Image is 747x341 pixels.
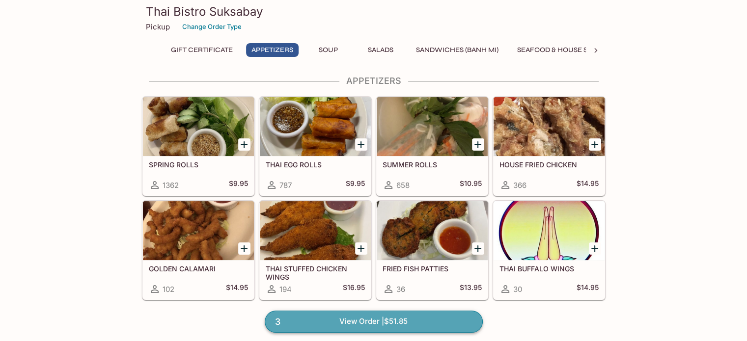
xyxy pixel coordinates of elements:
[279,285,292,294] span: 194
[226,283,248,295] h5: $14.95
[143,201,254,260] div: GOLDEN CALAMARI
[149,160,248,169] h5: SPRING ROLLS
[343,283,365,295] h5: $16.95
[346,179,365,191] h5: $9.95
[383,160,482,169] h5: SUMMER ROLLS
[269,315,286,329] span: 3
[163,285,174,294] span: 102
[396,285,405,294] span: 36
[376,201,488,300] a: FRIED FISH PATTIES36$13.95
[411,43,504,57] button: Sandwiches (Banh Mi)
[512,43,621,57] button: Seafood & House Specials
[377,201,488,260] div: FRIED FISH PATTIES
[494,201,605,260] div: THAI BUFFALO WINGS
[279,181,292,190] span: 787
[577,179,599,191] h5: $14.95
[493,97,605,196] a: HOUSE FRIED CHICKEN366$14.95
[396,181,410,190] span: 658
[178,19,246,34] button: Change Order Type
[142,97,254,196] a: SPRING ROLLS1362$9.95
[513,181,526,190] span: 366
[472,138,484,151] button: Add SUMMER ROLLS
[246,43,299,57] button: Appetizers
[355,138,367,151] button: Add THAI EGG ROLLS
[163,181,179,190] span: 1362
[499,264,599,273] h5: THAI BUFFALO WINGS
[143,97,254,156] div: SPRING ROLLS
[238,242,250,255] button: Add GOLDEN CALAMARI
[260,97,371,156] div: THAI EGG ROLLS
[460,179,482,191] h5: $10.95
[460,283,482,295] h5: $13.95
[266,160,365,169] h5: THAI EGG ROLLS
[383,264,482,273] h5: FRIED FISH PATTIES
[146,4,602,19] h3: Thai Bistro Suksabay
[260,201,371,260] div: THAI STUFFED CHICKEN WINGS
[142,76,606,86] h4: Appetizers
[229,179,248,191] h5: $9.95
[376,97,488,196] a: SUMMER ROLLS658$10.95
[472,242,484,255] button: Add FRIED FISH PATTIES
[259,97,371,196] a: THAI EGG ROLLS787$9.95
[266,264,365,281] h5: THAI STUFFED CHICKEN WINGS
[589,138,601,151] button: Add HOUSE FRIED CHICKEN
[142,201,254,300] a: GOLDEN CALAMARI102$14.95
[377,97,488,156] div: SUMMER ROLLS
[577,283,599,295] h5: $14.95
[259,201,371,300] a: THAI STUFFED CHICKEN WINGS194$16.95
[146,22,170,31] p: Pickup
[359,43,403,57] button: Salads
[306,43,351,57] button: Soup
[589,242,601,255] button: Add THAI BUFFALO WINGS
[499,160,599,169] h5: HOUSE FRIED CHICKEN
[149,264,248,273] h5: GOLDEN CALAMARI
[355,242,367,255] button: Add THAI STUFFED CHICKEN WINGS
[513,285,522,294] span: 30
[265,311,483,332] a: 3View Order |$51.85
[166,43,238,57] button: Gift Certificate
[494,97,605,156] div: HOUSE FRIED CHICKEN
[493,201,605,300] a: THAI BUFFALO WINGS30$14.95
[238,138,250,151] button: Add SPRING ROLLS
